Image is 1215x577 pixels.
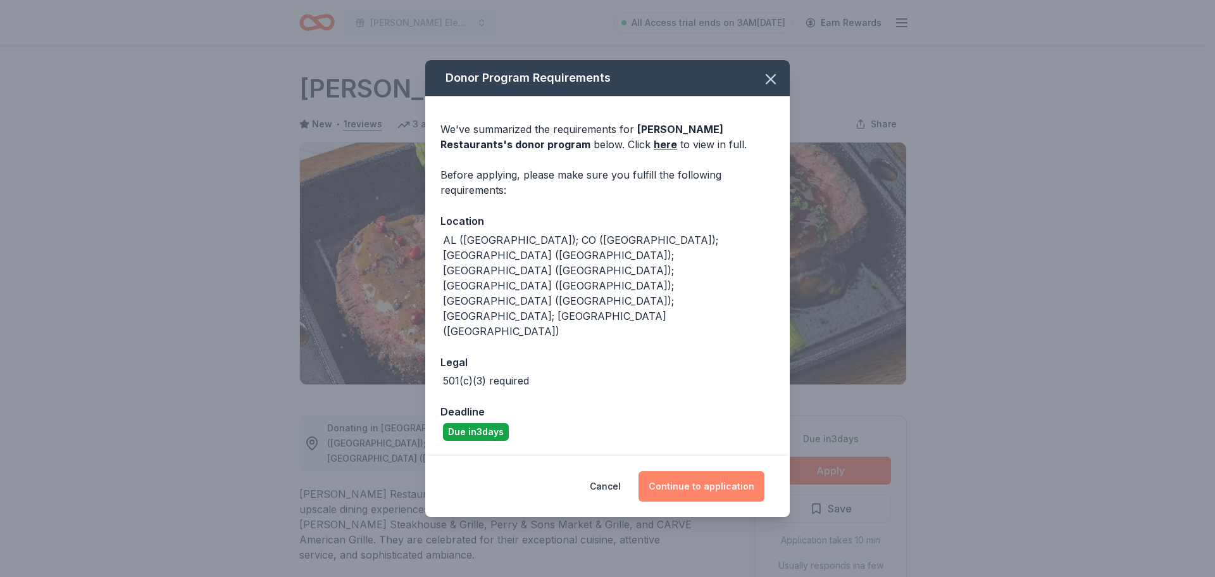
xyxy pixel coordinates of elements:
[440,403,775,420] div: Deadline
[443,423,509,441] div: Due in 3 days
[425,60,790,96] div: Donor Program Requirements
[654,137,677,152] a: here
[440,122,775,152] div: We've summarized the requirements for below. Click to view in full.
[440,213,775,229] div: Location
[443,232,775,339] div: AL ([GEOGRAPHIC_DATA]); CO ([GEOGRAPHIC_DATA]); [GEOGRAPHIC_DATA] ([GEOGRAPHIC_DATA]); [GEOGRAPHI...
[443,373,529,388] div: 501(c)(3) required
[440,354,775,371] div: Legal
[590,471,621,502] button: Cancel
[639,471,764,502] button: Continue to application
[440,167,775,198] div: Before applying, please make sure you fulfill the following requirements:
